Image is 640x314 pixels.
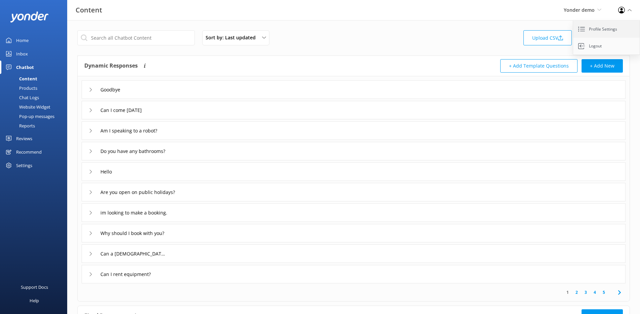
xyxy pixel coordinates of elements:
h4: Dynamic Responses [84,59,138,73]
span: Sort by: Last updated [206,34,260,41]
div: Help [30,294,39,307]
button: + Add Template Questions [500,59,578,73]
div: Support Docs [21,280,48,294]
a: 3 [581,289,590,296]
div: Reports [4,121,35,130]
div: Website Widget [4,102,50,112]
span: Yonder demo [564,7,595,13]
div: Content [4,74,37,83]
div: Products [4,83,37,93]
a: Reports [4,121,67,130]
h3: Content [76,5,102,15]
a: Website Widget [4,102,67,112]
button: + Add New [582,59,623,73]
a: Content [4,74,67,83]
div: Home [16,34,29,47]
a: 2 [572,289,581,296]
a: Pop-up messages [4,112,67,121]
a: Chat Logs [4,93,67,102]
div: Chatbot [16,61,34,74]
input: Search all Chatbot Content [77,30,195,45]
div: Reviews [16,132,32,145]
a: 1 [563,289,572,296]
a: 5 [599,289,608,296]
a: Products [4,83,67,93]
div: Settings [16,159,32,172]
div: Pop-up messages [4,112,54,121]
a: Upload CSV [523,30,572,45]
a: 4 [590,289,599,296]
div: Inbox [16,47,28,61]
div: Recommend [16,145,42,159]
div: Chat Logs [4,93,39,102]
img: yonder-white-logo.png [10,11,49,23]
